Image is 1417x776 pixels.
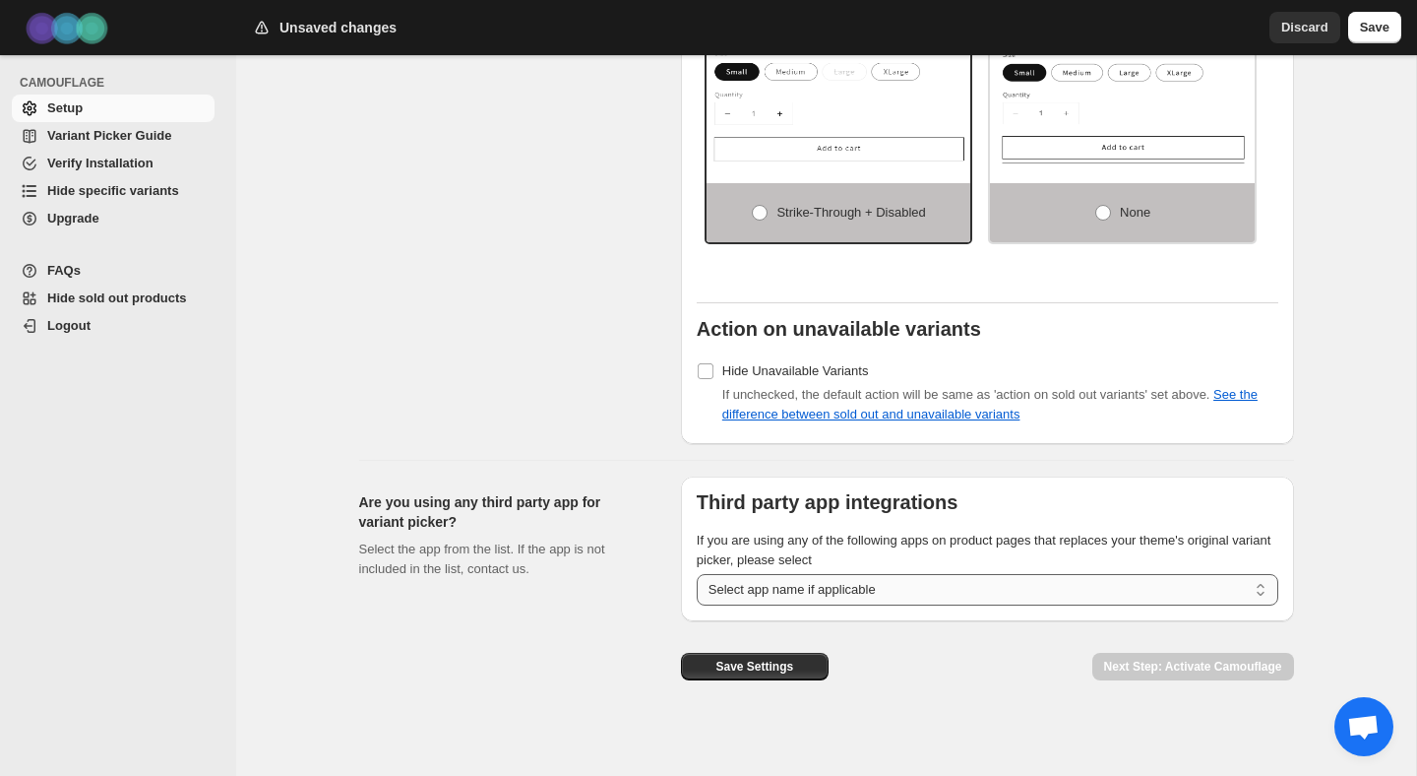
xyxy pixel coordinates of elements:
[1120,205,1150,220] span: None
[359,492,649,532] h2: Are you using any third party app for variant picker?
[776,205,925,220] span: Strike-through + Disabled
[722,387,1258,421] span: If unchecked, the default action will be same as 'action on sold out variants' set above.
[697,533,1271,567] span: If you are using any of the following apps on product pages that replaces your theme's original v...
[47,128,171,143] span: Variant Picker Guide
[1269,12,1340,43] button: Discard
[715,659,793,675] span: Save Settings
[20,75,222,91] span: CAMOUFLAGE
[47,263,81,278] span: FAQs
[12,285,215,312] a: Hide sold out products
[47,156,154,170] span: Verify Installation
[681,653,829,680] button: Save Settings
[279,18,397,37] h2: Unsaved changes
[12,257,215,285] a: FAQs
[12,122,215,150] a: Variant Picker Guide
[47,100,83,115] span: Setup
[697,491,958,513] b: Third party app integrations
[12,95,215,122] a: Setup
[722,363,869,378] span: Hide Unavailable Variants
[359,542,605,576] span: Select the app from the list. If the app is not included in the list, contact us.
[47,291,187,305] span: Hide sold out products
[47,211,99,226] span: Upgrade
[12,150,215,177] a: Verify Installation
[47,318,91,333] span: Logout
[47,183,179,198] span: Hide specific variants
[12,177,215,205] a: Hide specific variants
[1281,18,1328,37] span: Discard
[1360,18,1389,37] span: Save
[697,318,981,340] b: Action on unavailable variants
[1348,12,1401,43] button: Save
[12,312,215,340] a: Logout
[1334,697,1393,756] div: Open chat
[12,205,215,232] a: Upgrade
